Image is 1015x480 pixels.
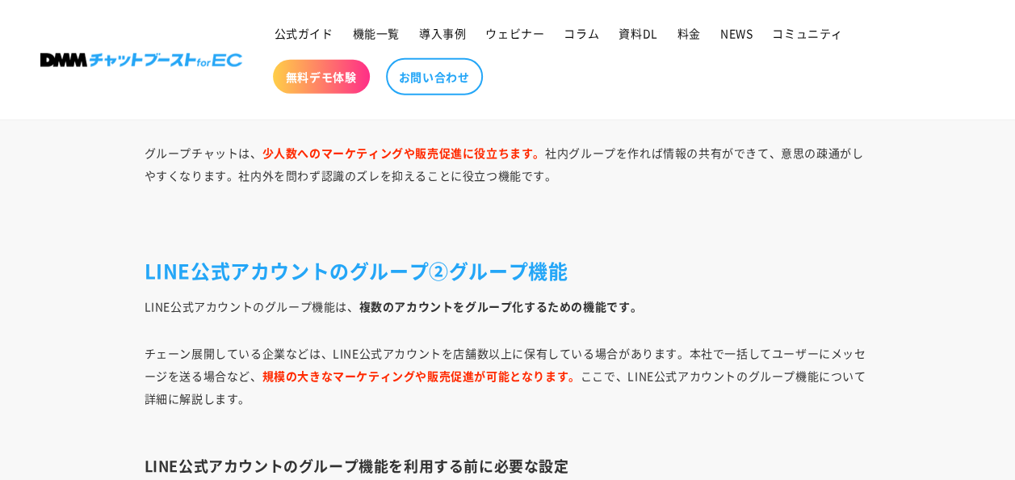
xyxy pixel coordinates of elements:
a: コミュニティ [762,16,853,50]
span: 導入事例 [419,26,466,40]
a: 資料DL [609,16,667,50]
h2: LINE公式アカウントのグループ②グループ機能 [145,258,871,283]
a: NEWS [711,16,762,50]
h3: LINE公式アカウントのグループ機能を利用する前に必要な設定 [145,457,871,475]
strong: 複数のアカウントをグループ化するための機能です。 [359,298,642,314]
span: お問い合わせ [399,69,470,84]
span: コミュニティ [772,26,843,40]
span: 機能一覧 [353,26,400,40]
span: 無料デモ体験 [286,69,357,84]
a: 導入事例 [409,16,476,50]
a: 機能一覧 [343,16,409,50]
a: 無料デモ体験 [273,60,370,94]
strong: 少人数へのマーケティングや販売促進に役立ちます。 [262,145,545,161]
span: 資料DL [619,26,657,40]
p: LINE公式アカウントのグループ機能は、 [145,295,871,318]
p: グループチャットは、 社内グループを作れば情報の共有ができて、意思の疎通がしやすくなります。社内外を問わず認識のズレを抑えることに役立つ機能です。 [145,119,871,187]
a: ウェビナー [476,16,554,50]
span: 料金 [677,26,701,40]
span: 公式ガイド [275,26,333,40]
a: コラム [554,16,609,50]
a: 料金 [668,16,711,50]
span: ウェビナー [485,26,544,40]
span: コラム [564,26,599,40]
img: 株式会社DMM Boost [40,53,242,67]
strong: 規模の大きなマーケティングや販売促進が可能となります。 [262,368,581,384]
a: 公式ガイド [265,16,343,50]
p: チェーン展開している企業などは、LINE公式アカウントを店舗数以上に保有している場合があります。本社で一括してユーザーにメッセージを送る場合など、 ここで、LINE公式アカウントのグループ機能に... [145,342,871,432]
span: NEWS [720,26,753,40]
a: お問い合わせ [386,58,483,95]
